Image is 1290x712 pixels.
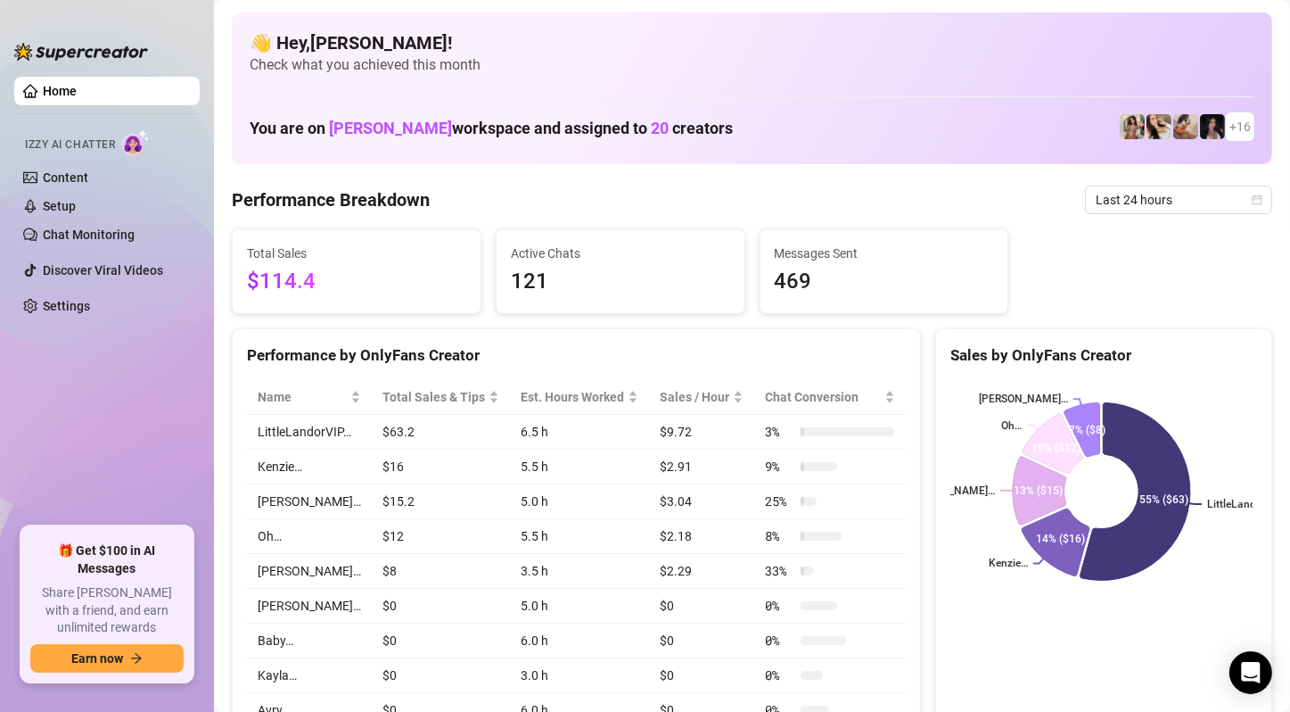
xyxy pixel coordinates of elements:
td: $12 [372,519,510,554]
td: $2.91 [649,450,754,484]
span: Messages Sent [775,244,994,263]
span: arrow-right [130,652,143,665]
td: 5.5 h [510,519,649,554]
td: Kayla… [247,658,372,693]
span: 0 % [765,596,793,616]
img: Baby (@babyyyybellaa) [1200,114,1225,139]
span: Share [PERSON_NAME] with a friend, and earn unlimited rewards [30,584,184,637]
td: Oh… [247,519,372,554]
td: $0 [372,589,510,624]
span: [PERSON_NAME] [329,119,452,137]
img: logo-BBDzfeDw.svg [14,43,148,61]
img: Avry (@avryjennervip) [1120,114,1145,139]
text: LittleLand... [1207,498,1264,510]
h4: Performance Breakdown [232,187,430,212]
span: 25 % [765,492,793,511]
div: Performance by OnlyFans Creator [247,344,906,368]
img: Avry (@avryjennerfree) [1146,114,1171,139]
span: 121 [511,265,730,299]
td: $63.2 [372,415,510,450]
td: $2.29 [649,554,754,589]
span: Sales / Hour [660,387,729,407]
span: Chat Conversion [765,387,880,407]
th: Chat Conversion [754,380,905,415]
text: Kenzie… [989,558,1028,570]
td: Baby… [247,624,372,658]
th: Name [247,380,372,415]
span: 0 % [765,631,793,650]
span: 469 [775,265,994,299]
td: Kenzie… [247,450,372,484]
span: calendar [1252,195,1262,205]
span: + 16 [1229,117,1251,137]
td: LittleLandorVIP… [247,415,372,450]
span: Total Sales [247,244,466,263]
td: [PERSON_NAME]… [247,589,372,624]
td: $9.72 [649,415,754,450]
td: $0 [372,658,510,693]
div: Est. Hours Worked [521,387,624,407]
td: $16 [372,450,510,484]
img: Kayla (@kaylathaylababy) [1173,114,1198,139]
td: 5.0 h [510,589,649,624]
td: 5.5 h [510,450,649,484]
text: [PERSON_NAME]… [906,484,995,497]
span: Last 24 hours [1096,186,1261,213]
span: 🎁 Get $100 in AI Messages [30,542,184,577]
span: 3 % [765,422,793,442]
span: Check what you achieved this month [250,55,1254,75]
td: $0 [372,624,510,658]
span: Izzy AI Chatter [25,137,115,153]
span: Name [258,387,347,407]
text: Oh… [1001,419,1022,432]
span: 9 % [765,457,793,476]
td: [PERSON_NAME]… [247,484,372,519]
a: Chat Monitoring [43,228,135,242]
span: $114.4 [247,265,466,299]
td: $15.2 [372,484,510,519]
td: $8 [372,554,510,589]
td: $0 [649,589,754,624]
td: 6.5 h [510,415,649,450]
text: [PERSON_NAME]… [979,393,1068,405]
div: Sales by OnlyFans Creator [950,344,1257,368]
h1: You are on workspace and assigned to creators [250,119,733,138]
a: Home [43,84,77,98]
th: Total Sales & Tips [372,380,510,415]
td: $3.04 [649,484,754,519]
img: AI Chatter [122,129,150,155]
span: Earn now [71,651,123,666]
td: $0 [649,624,754,658]
button: Earn nowarrow-right [30,644,184,673]
span: 0 % [765,666,793,685]
span: 20 [651,119,669,137]
a: Settings [43,299,90,313]
span: Total Sales & Tips [382,387,485,407]
td: 3.5 h [510,554,649,589]
span: 33 % [765,561,793,581]
a: Setup [43,199,76,213]
td: 5.0 h [510,484,649,519]
td: 6.0 h [510,624,649,658]
div: Open Intercom Messenger [1229,651,1272,694]
a: Content [43,170,88,185]
th: Sales / Hour [649,380,754,415]
td: 3.0 h [510,658,649,693]
td: [PERSON_NAME]… [247,554,372,589]
a: Discover Viral Videos [43,263,163,277]
span: 8 % [765,526,793,546]
td: $0 [649,658,754,693]
td: $2.18 [649,519,754,554]
h4: 👋 Hey, [PERSON_NAME] ! [250,30,1254,55]
span: Active Chats [511,244,730,263]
